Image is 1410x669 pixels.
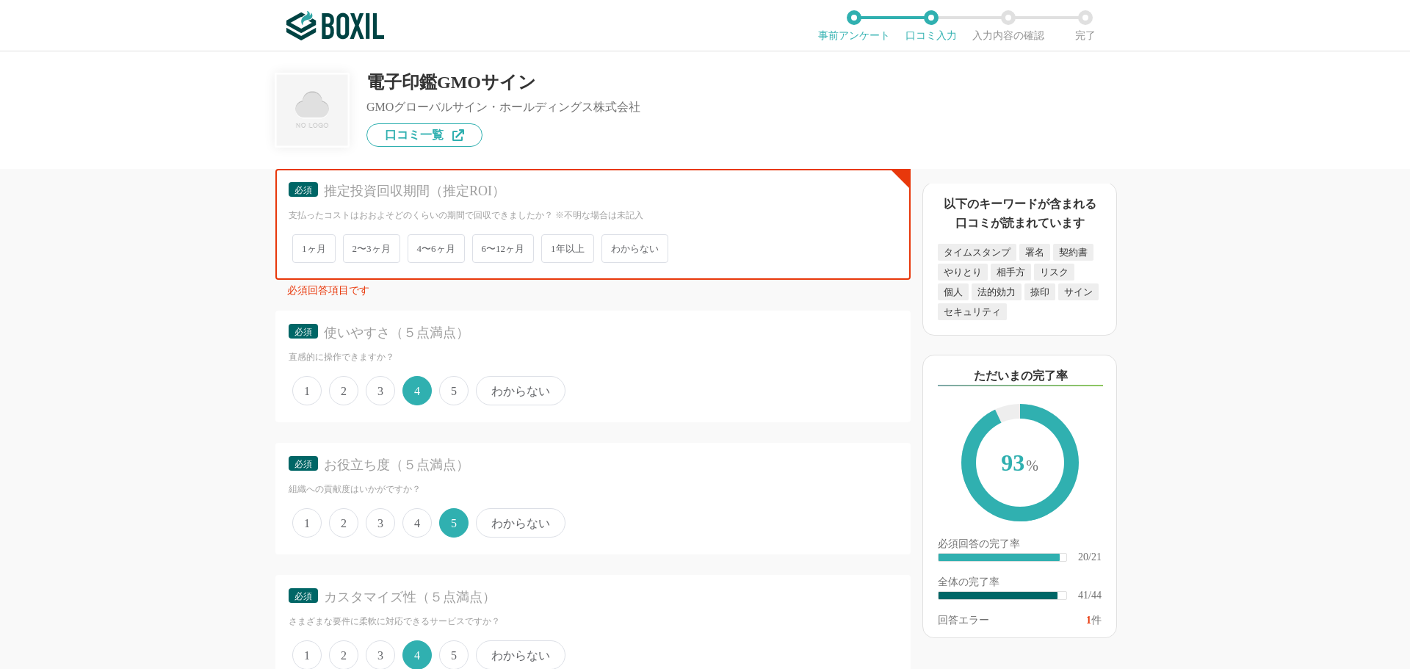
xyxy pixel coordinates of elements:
[938,539,1102,552] div: 必須回答の完了率
[1026,458,1038,474] span: %
[292,376,322,405] span: 1
[1058,283,1099,300] div: サイン
[439,508,469,538] span: 5
[991,264,1031,281] div: 相手方
[324,324,872,342] div: 使いやすさ（５点満点）
[938,303,1007,320] div: セキュリティ
[343,234,400,263] span: 2〜3ヶ月
[289,615,897,628] div: さまざまな要件に柔軟に対応できるサービスですか？
[324,182,872,200] div: 推定投資回収期間（推定ROI）
[938,283,969,300] div: 個人
[292,508,322,538] span: 1
[969,10,1046,41] li: 入力内容の確認
[385,129,444,141] span: 口コミ一覧
[366,73,640,91] div: 電子印鑑GMOサイン
[939,592,1057,599] div: ​
[1046,10,1124,41] li: 完了
[294,185,312,195] span: 必須
[294,459,312,469] span: 必須
[938,367,1103,386] div: ただいまの完了率
[938,615,989,626] div: 回答エラー
[287,286,911,302] div: 必須回答項目です
[289,483,897,496] div: 組織への貢献度はいかがですか？
[408,234,465,263] span: 4〜6ヶ月
[1086,615,1102,626] div: 件
[402,376,432,405] span: 4
[329,508,358,538] span: 2
[324,588,872,607] div: カスタマイズ性（５点満点）
[366,101,640,113] div: GMOグローバルサイン・ホールディングス株式会社
[601,234,668,263] span: わからない
[366,376,395,405] span: 3
[972,283,1022,300] div: 法的効力
[366,508,395,538] span: 3
[938,244,1016,261] div: タイムスタンプ
[1078,552,1102,563] div: 20/21
[1078,590,1102,601] div: 41/44
[439,376,469,405] span: 5
[892,10,969,41] li: 口コミ入力
[938,195,1102,232] div: 以下のキーワードが含まれる口コミが読まれています
[472,234,535,263] span: 6〜12ヶ月
[366,123,482,147] a: 口コミ一覧
[292,234,336,263] span: 1ヶ月
[1053,244,1093,261] div: 契約書
[476,508,565,538] span: わからない
[976,419,1064,510] span: 93
[1034,264,1074,281] div: リスク
[324,456,872,474] div: お役立ち度（５点満点）
[938,577,1102,590] div: 全体の完了率
[294,591,312,601] span: 必須
[286,11,384,40] img: ボクシルSaaS_ロゴ
[1019,244,1050,261] div: 署名
[294,327,312,337] span: 必須
[1024,283,1055,300] div: 捺印
[938,264,988,281] div: やりとり
[1086,615,1091,626] span: 1
[289,209,897,222] div: 支払ったコストはおおよそどのくらいの期間で回収できましたか？ ※不明な場合は未記入
[476,376,565,405] span: わからない
[541,234,594,263] span: 1年以上
[815,10,892,41] li: 事前アンケート
[289,351,897,364] div: 直感的に操作できますか？
[402,508,432,538] span: 4
[329,376,358,405] span: 2
[939,554,1060,561] div: ​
